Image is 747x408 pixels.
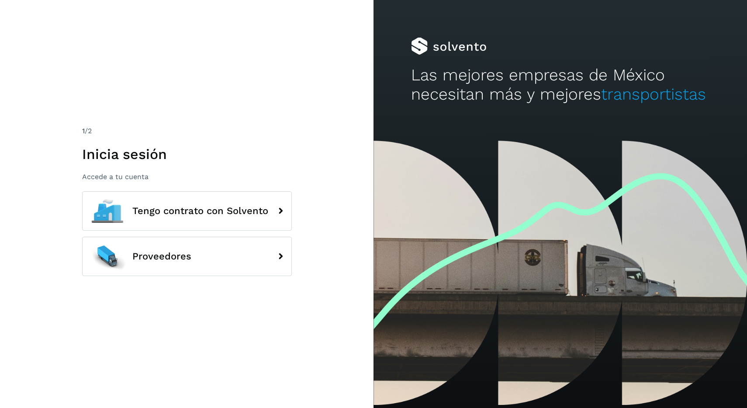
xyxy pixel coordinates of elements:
[601,85,706,104] span: transportistas
[82,173,292,181] p: Accede a tu cuenta
[82,146,292,163] h1: Inicia sesión
[82,191,292,231] button: Tengo contrato con Solvento
[411,66,710,104] h2: Las mejores empresas de México necesitan más y mejores
[132,251,191,262] span: Proveedores
[82,127,85,135] span: 1
[132,206,268,216] span: Tengo contrato con Solvento
[82,126,292,136] div: /2
[82,237,292,276] button: Proveedores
